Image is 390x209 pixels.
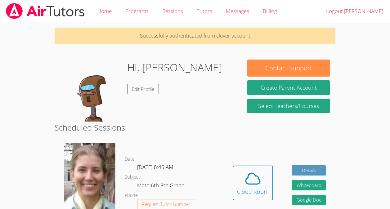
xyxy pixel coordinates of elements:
img: airtutors_banner-c4298cdbf04f3fff15de1276eac7730deb9818008684d7c2e4769d2f7ddbe033.png [5,3,85,19]
img: default.png [60,60,122,122]
button: Contact Support [247,60,329,77]
button: Cloud Room [233,166,273,200]
span: [DATE] 8:45 AM [137,163,173,171]
h1: Hi, [PERSON_NAME] [127,60,222,75]
dt: Phone [125,192,138,199]
span: Request Tutor Number [142,202,191,207]
button: Create Parent Account [247,80,329,95]
h2: Scheduled Sessions [55,122,335,133]
p: Successfully authenticated from clever account [55,28,335,44]
span: Messages [226,7,249,15]
dd: Math 6th-8th Grade [137,181,186,192]
button: Whiteboard [292,180,326,190]
a: Select Teachers/Courses [247,99,329,113]
dt: Subject [125,173,140,181]
dt: Date [125,155,134,163]
a: Google Doc [292,195,326,205]
div: Cloud Room [237,187,269,196]
a: Details [292,165,326,176]
a: Edit Profile [127,84,159,94]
